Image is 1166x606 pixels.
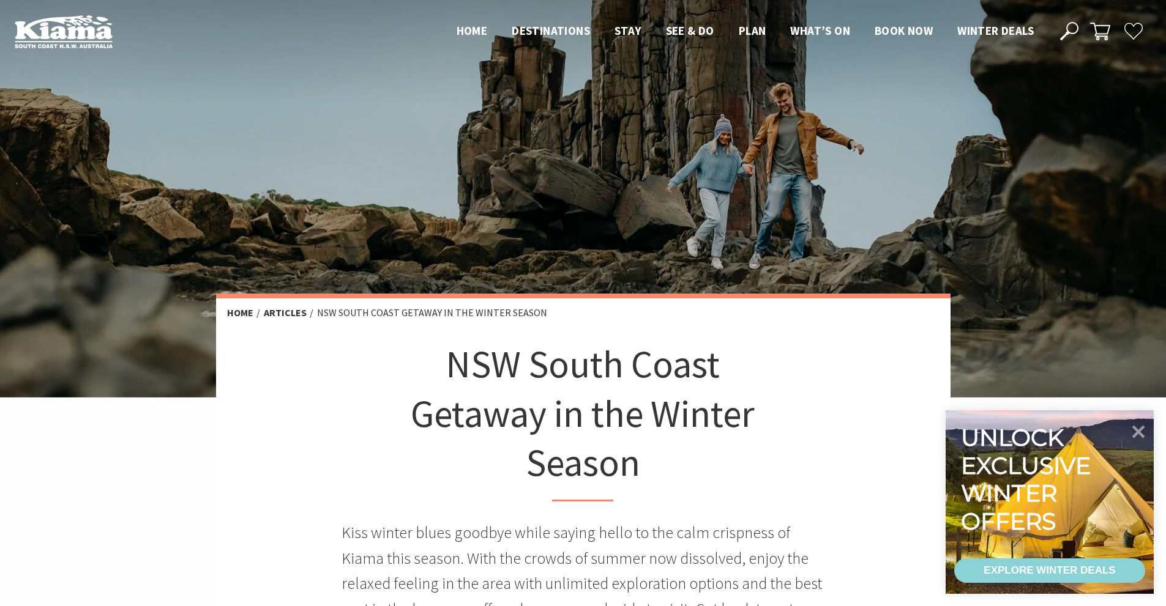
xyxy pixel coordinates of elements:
[957,23,1034,38] span: Winter Deals
[457,23,488,38] span: Home
[227,306,253,319] a: Home
[444,21,1046,42] nav: Main Menu
[317,305,547,321] li: NSW South Coast Getaway in the Winter Season
[875,23,933,38] span: Book now
[512,23,590,38] span: Destinations
[954,558,1145,583] a: EXPLORE WINTER DEALS
[402,339,764,501] h1: NSW South Coast Getaway in the Winter Season
[264,306,307,319] a: Articles
[666,23,714,38] span: See & Do
[790,23,850,38] span: What’s On
[961,424,1096,535] div: Unlock exclusive winter offers
[615,23,641,38] span: Stay
[739,23,766,38] span: Plan
[15,15,113,48] img: Kiama Logo
[984,558,1115,583] div: EXPLORE WINTER DEALS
